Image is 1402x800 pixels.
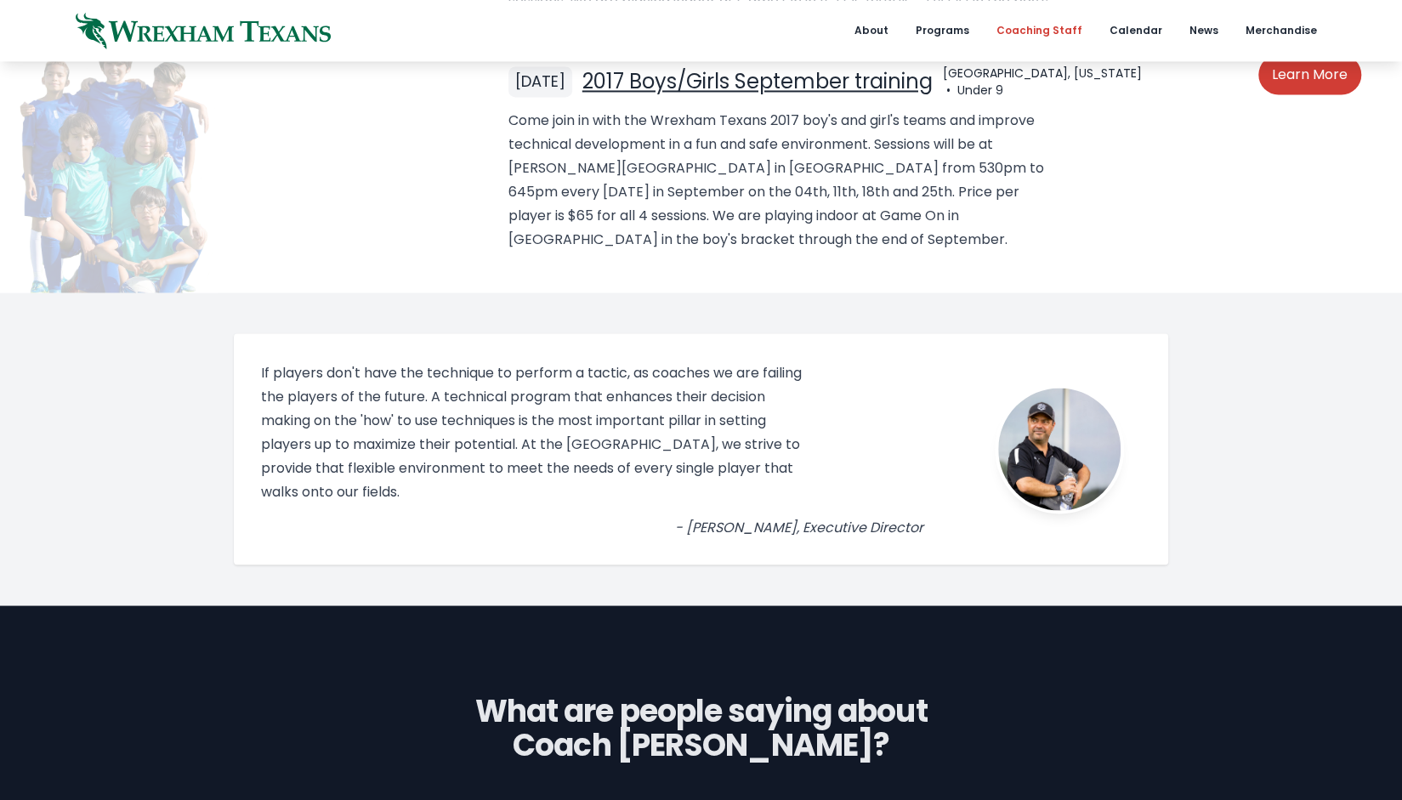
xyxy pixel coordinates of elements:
p: Come join in with the Wrexham Texans 2017 boy's and girl's teams and improve technical developmen... [508,109,1061,252]
a: 2017 Boys/Girls September training [582,67,933,95]
a: Learn More [1258,54,1361,94]
span: [GEOGRAPHIC_DATA], [US_STATE] [943,65,1142,82]
p: What are people saying about Coach [PERSON_NAME]? [457,694,946,762]
span: • [946,82,951,99]
div: If players don't have the technique to perform a tactic, as coaches we are failing the players of... [261,360,814,503]
img: ctm-bio.jpg [998,388,1121,510]
span: Under 9 [957,82,1003,99]
div: [DATE] [508,66,572,97]
span: - [PERSON_NAME], Executive Director [675,517,923,537]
